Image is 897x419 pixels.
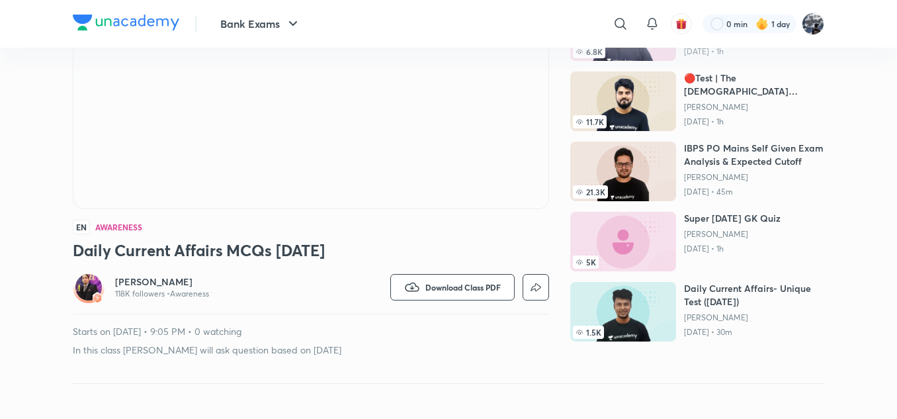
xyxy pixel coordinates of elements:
[573,185,608,199] span: 21.3K
[684,312,824,323] a: [PERSON_NAME]
[73,240,549,261] h3: Daily Current Affairs MCQs [DATE]
[73,271,105,303] a: Avatarbadge
[684,244,781,254] p: [DATE] • 1h
[684,327,824,338] p: [DATE] • 30m
[75,274,102,301] img: Avatar
[573,45,605,58] span: 6.8K
[684,142,824,168] h6: IBPS PO Mains Self Given Exam Analysis & Expected Cutoff
[684,172,824,183] a: [PERSON_NAME]
[684,187,824,197] p: [DATE] • 45m
[671,13,692,34] button: avatar
[684,282,824,308] h6: Daily Current Affairs- Unique Test ([DATE])
[390,274,515,301] button: Download Class PDF
[755,17,769,30] img: streak
[425,282,501,293] span: Download Class PDF
[802,13,824,35] img: Om singh
[573,326,604,339] span: 1.5K
[73,15,179,30] img: Company Logo
[573,256,599,269] span: 5K
[73,15,179,34] a: Company Logo
[73,344,549,357] p: In this class [PERSON_NAME] will ask question based on [DATE]
[115,275,209,289] a: [PERSON_NAME]
[675,18,687,30] img: avatar
[93,293,102,303] img: badge
[684,212,781,225] h6: Super [DATE] GK Quiz
[212,11,309,37] button: Bank Exams
[115,289,209,299] p: 118K followers • Awareness
[684,102,824,113] a: [PERSON_NAME]
[73,325,549,338] p: Starts on [DATE] • 9:05 PM • 0 watching
[684,71,824,98] h6: 🔴Test | The [DEMOGRAPHIC_DATA] Editorial | 50 Questions | [DATE]🔴
[684,116,824,127] p: [DATE] • 1h
[573,115,607,128] span: 11.7K
[684,46,824,57] p: [DATE] • 1h
[684,229,781,240] a: [PERSON_NAME]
